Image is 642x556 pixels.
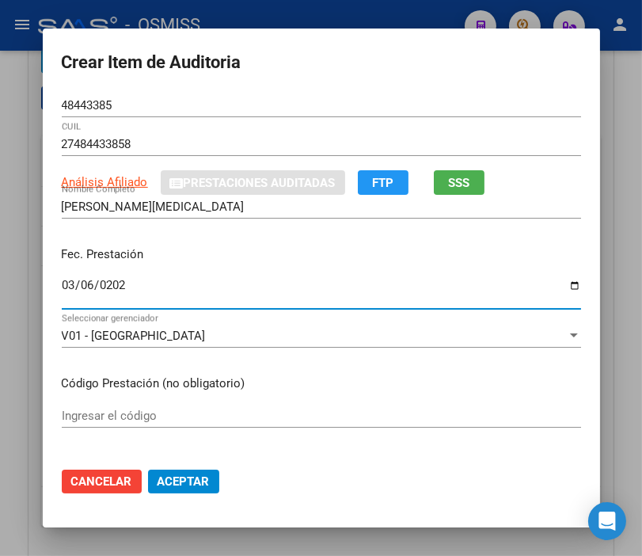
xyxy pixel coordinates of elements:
[62,455,581,473] p: Precio
[62,470,142,493] button: Cancelar
[158,474,210,489] span: Aceptar
[71,474,132,489] span: Cancelar
[62,246,581,264] p: Fec. Prestación
[62,175,148,189] span: Análisis Afiliado
[372,176,393,190] span: FTP
[161,170,345,195] button: Prestaciones Auditadas
[62,48,581,78] h2: Crear Item de Auditoria
[62,375,581,393] p: Código Prestación (no obligatorio)
[62,329,206,343] span: V01 - [GEOGRAPHIC_DATA]
[448,176,469,190] span: SSS
[184,176,336,190] span: Prestaciones Auditadas
[588,502,626,540] div: Open Intercom Messenger
[148,470,219,493] button: Aceptar
[434,170,484,195] button: SSS
[358,170,408,195] button: FTP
